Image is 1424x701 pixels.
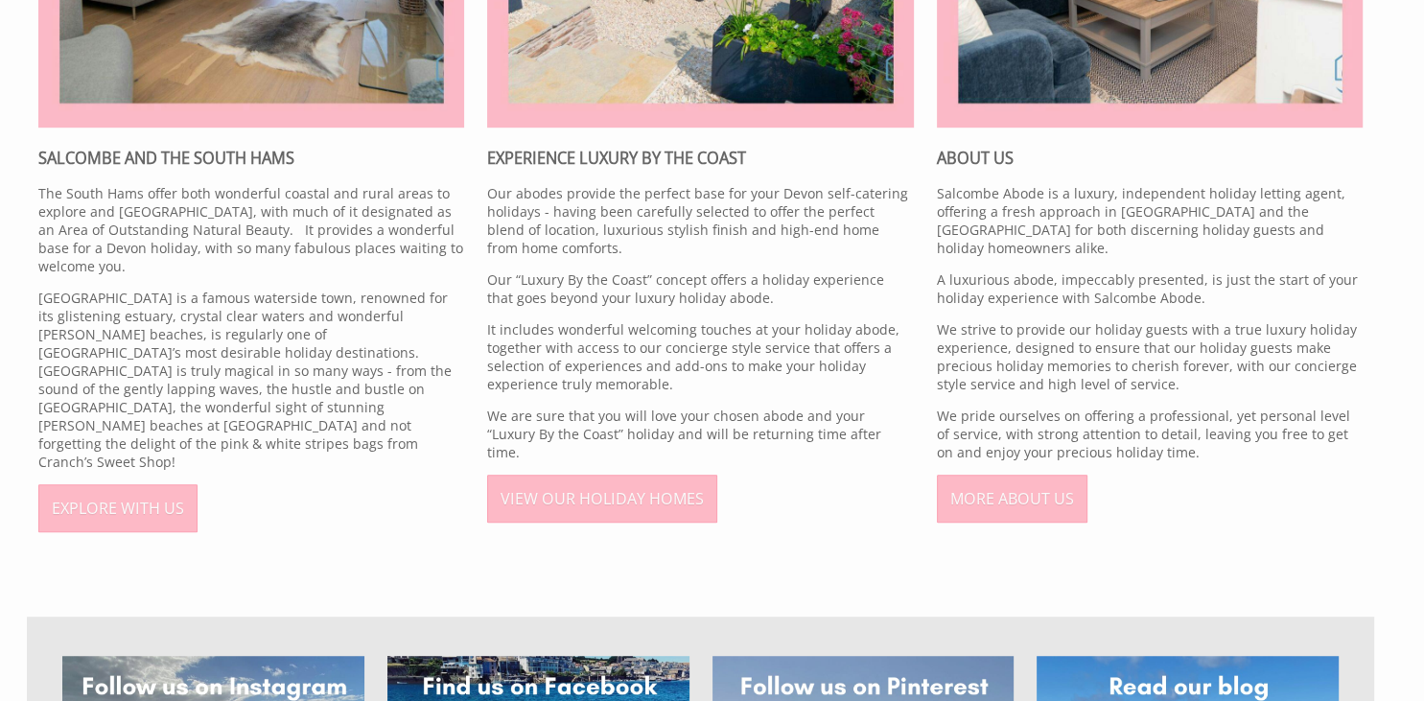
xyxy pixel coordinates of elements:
[487,270,913,307] p: Our “Luxury By the Coast” concept offers a holiday experience that goes beyond your luxury holida...
[38,484,198,532] a: EXPLORE WITH US
[487,475,717,523] a: VIEW OUR HOLIDAY HOMES
[937,407,1363,461] p: We pride ourselves on offering a professional, yet personal level of service, with strong attenti...
[937,184,1363,257] p: Salcombe Abode is a luxury, independent holiday letting agent, offering a fresh approach in [GEOG...
[487,320,913,393] p: It includes wonderful welcoming touches at your holiday abode, together with access to our concie...
[937,270,1363,307] p: A luxurious abode, impeccably presented, is just the start of your holiday experience with Salcom...
[937,148,1014,169] strong: ABOUT US
[937,320,1363,393] p: We strive to provide our holiday guests with a true luxury holiday experience, designed to ensure...
[937,475,1087,523] a: MORE ABOUT US
[487,148,746,169] strong: EXPERIENCE LUXURY BY THE COAST
[38,184,464,275] p: The South Hams offer both wonderful coastal and rural areas to explore and [GEOGRAPHIC_DATA], wit...
[487,407,913,461] p: We are sure that you will love your chosen abode and your “Luxury By the Coast” holiday and will ...
[38,289,464,471] p: [GEOGRAPHIC_DATA] is a famous waterside town, renowned for its glistening estuary, crystal clear ...
[487,184,913,257] p: Our abodes provide the perfect base for your Devon self-catering holidays - having been carefully...
[38,148,294,169] strong: SALCOMBE AND THE SOUTH HAMS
